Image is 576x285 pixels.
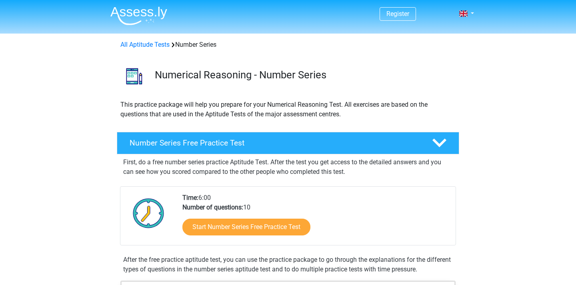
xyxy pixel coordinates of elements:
[114,132,462,154] a: Number Series Free Practice Test
[130,138,419,147] h4: Number Series Free Practice Test
[120,255,456,274] div: After the free practice aptitude test, you can use the practice package to go through the explana...
[128,193,169,233] img: Clock
[155,69,453,81] h3: Numerical Reasoning - Number Series
[120,41,170,48] a: All Aptitude Tests
[123,157,453,177] p: First, do a free number series practice Aptitude Test. After the test you get access to the detai...
[176,193,455,245] div: 6:00 10
[117,59,151,93] img: number series
[110,6,167,25] img: Assessly
[386,10,409,18] a: Register
[117,40,459,50] div: Number Series
[182,203,243,211] b: Number of questions:
[182,194,198,201] b: Time:
[120,100,456,119] p: This practice package will help you prepare for your Numerical Reasoning Test. All exercises are ...
[182,219,310,235] a: Start Number Series Free Practice Test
